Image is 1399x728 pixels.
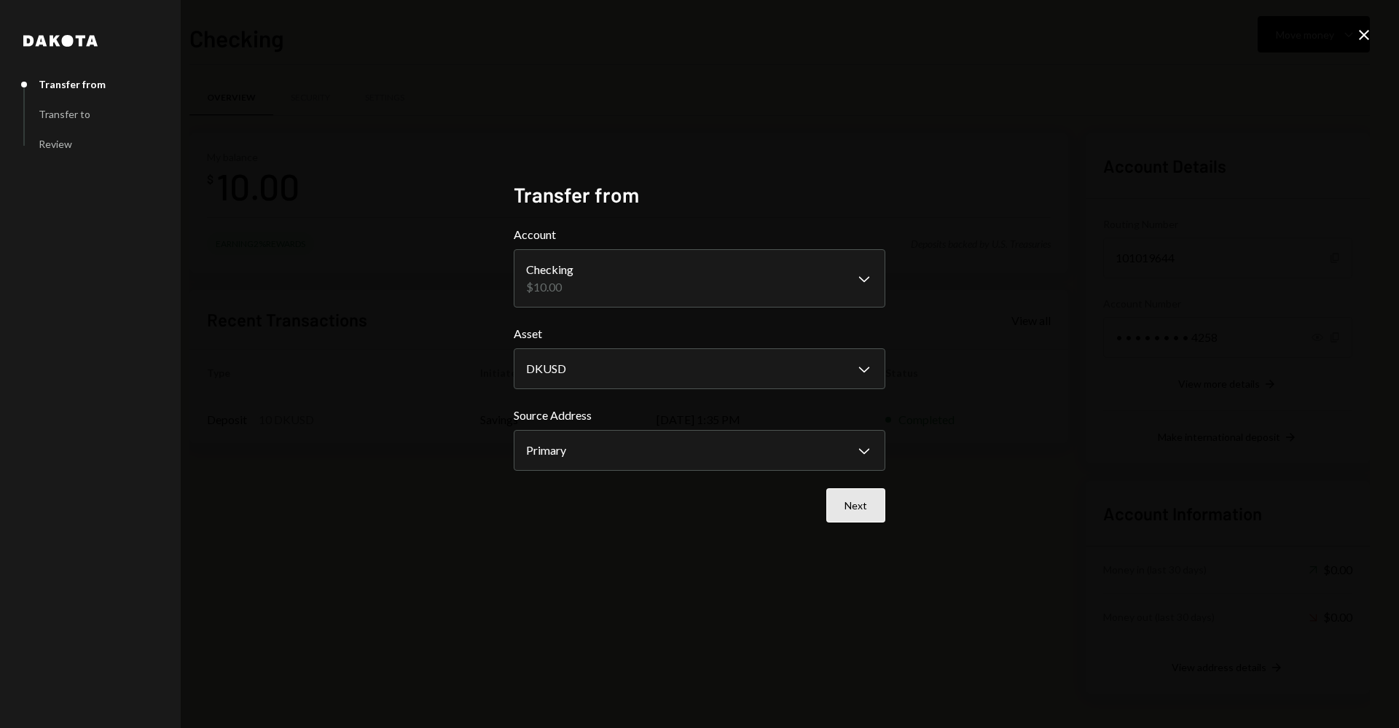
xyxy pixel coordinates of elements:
div: Review [39,138,72,150]
h2: Transfer from [514,181,885,209]
button: Asset [514,348,885,389]
label: Asset [514,325,885,343]
label: Source Address [514,407,885,424]
label: Account [514,226,885,243]
div: Transfer to [39,108,90,120]
div: Transfer from [39,78,106,90]
button: Next [826,488,885,522]
button: Account [514,249,885,308]
button: Source Address [514,430,885,471]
